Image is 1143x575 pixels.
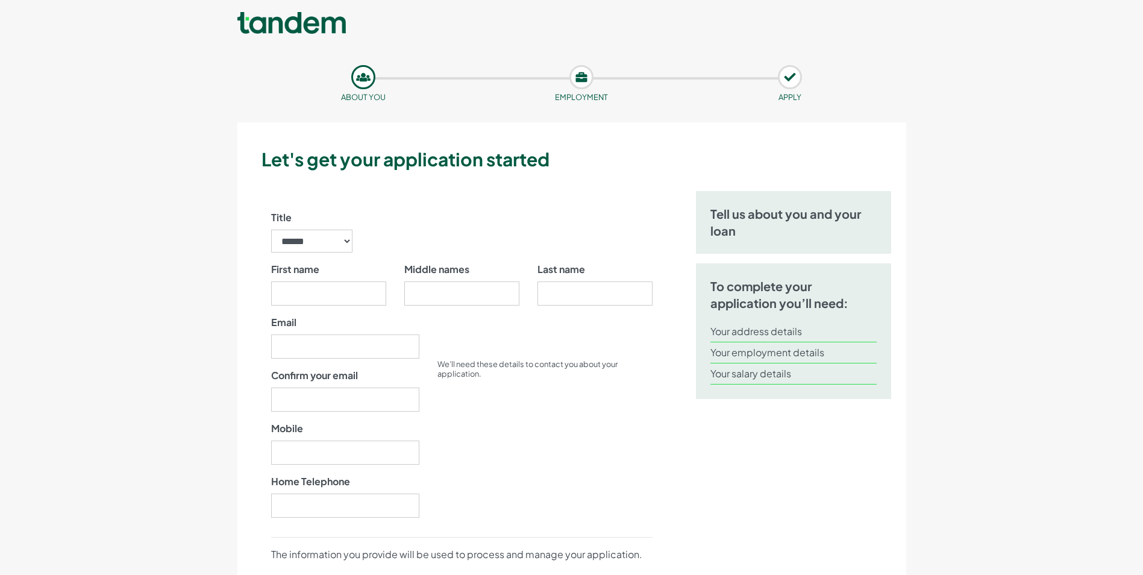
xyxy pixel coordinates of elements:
label: Mobile [271,421,303,436]
small: About you [341,92,386,102]
h3: Let's get your application started [261,146,901,172]
h5: To complete your application you’ll need: [710,278,877,312]
label: Email [271,315,296,330]
li: Your employment details [710,342,877,363]
small: We’ll need these details to contact you about your application. [437,359,618,379]
small: APPLY [778,92,801,102]
li: Your salary details [710,363,877,385]
label: Middle names [404,262,469,277]
label: Last name [537,262,585,277]
label: Title [271,210,292,225]
label: Confirm your email [271,368,358,383]
label: Home Telephone [271,474,350,489]
h5: Tell us about you and your loan [710,206,877,239]
label: First name [271,262,319,277]
p: The information you provide will be used to process and manage your application. [271,547,653,562]
small: Employment [555,92,608,102]
li: Your address details [710,321,877,342]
